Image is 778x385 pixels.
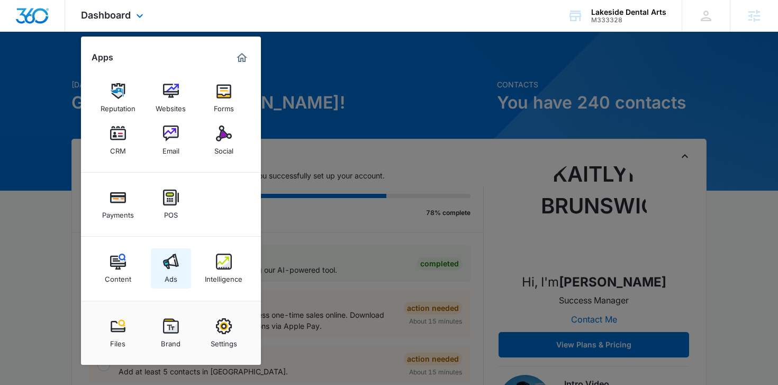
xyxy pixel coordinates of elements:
a: Websites [151,78,191,118]
div: Intelligence [205,270,242,283]
img: website_grey.svg [17,28,25,36]
a: Content [98,248,138,289]
div: Websites [156,99,186,113]
div: account name [591,8,666,16]
div: Brand [161,334,180,348]
div: Forms [214,99,234,113]
div: CRM [110,141,126,155]
div: Domain Overview [40,62,95,69]
div: Keywords by Traffic [117,62,178,69]
h2: Apps [92,52,113,62]
div: Files [110,334,125,348]
div: Payments [102,205,134,219]
a: Email [151,120,191,160]
a: Forms [204,78,244,118]
div: Settings [211,334,237,348]
a: Social [204,120,244,160]
div: Social [214,141,233,155]
span: Dashboard [81,10,131,21]
a: Intelligence [204,248,244,289]
img: logo_orange.svg [17,17,25,25]
img: tab_domain_overview_orange.svg [29,61,37,70]
a: POS [151,184,191,225]
a: Reputation [98,78,138,118]
a: Brand [151,313,191,353]
a: Payments [98,184,138,225]
a: Settings [204,313,244,353]
a: Marketing 360® Dashboard [233,49,250,66]
a: CRM [98,120,138,160]
div: Reputation [101,99,135,113]
div: account id [591,16,666,24]
img: tab_keywords_by_traffic_grey.svg [105,61,114,70]
a: Files [98,313,138,353]
div: Ads [165,270,177,283]
div: v 4.0.25 [30,17,52,25]
div: Email [162,141,179,155]
a: Ads [151,248,191,289]
div: Domain: [DOMAIN_NAME] [28,28,116,36]
div: POS [164,205,178,219]
div: Content [105,270,131,283]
